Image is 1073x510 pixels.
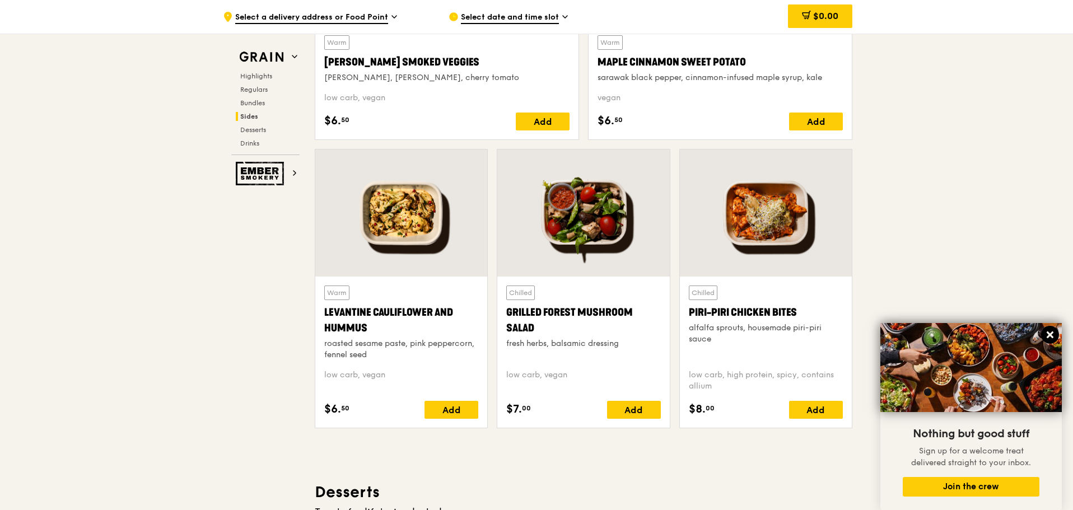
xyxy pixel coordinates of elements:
[341,404,349,413] span: 50
[506,305,660,336] div: Grilled Forest Mushroom Salad
[689,286,717,300] div: Chilled
[506,401,522,418] span: $7.
[324,338,478,361] div: roasted sesame paste, pink peppercorn, fennel seed
[324,72,570,83] div: [PERSON_NAME], [PERSON_NAME], cherry tomato
[235,12,388,24] span: Select a delivery address or Food Point
[689,305,843,320] div: Piri-piri Chicken Bites
[324,401,341,418] span: $6.
[903,477,1039,497] button: Join the crew
[341,115,349,124] span: 50
[236,47,287,67] img: Grain web logo
[598,72,843,83] div: sarawak black pepper, cinnamon-infused maple syrup, kale
[324,92,570,104] div: low carb, vegan
[614,115,623,124] span: 50
[240,113,258,120] span: Sides
[236,162,287,185] img: Ember Smokery web logo
[789,113,843,130] div: Add
[324,305,478,336] div: Levantine Cauliflower and Hummus
[324,369,478,392] div: low carb, vegan
[461,12,559,24] span: Select date and time slot
[240,72,272,80] span: Highlights
[324,35,349,50] div: Warm
[913,427,1029,441] span: Nothing but good stuff
[689,322,843,345] div: alfalfa sprouts, housemade piri-piri sauce
[598,35,623,50] div: Warm
[240,139,259,147] span: Drinks
[689,369,843,392] div: low carb, high protein, spicy, contains allium
[880,323,1062,412] img: DSC07876-Edit02-Large.jpeg
[598,113,614,129] span: $6.
[240,99,265,107] span: Bundles
[424,401,478,419] div: Add
[315,482,852,502] h3: Desserts
[607,401,661,419] div: Add
[516,113,570,130] div: Add
[598,54,843,70] div: Maple Cinnamon Sweet Potato
[598,92,843,104] div: vegan
[324,286,349,300] div: Warm
[1041,326,1059,344] button: Close
[689,401,706,418] span: $8.
[324,113,341,129] span: $6.
[240,126,266,134] span: Desserts
[789,401,843,419] div: Add
[522,404,531,413] span: 00
[813,11,838,21] span: $0.00
[506,338,660,349] div: fresh herbs, balsamic dressing
[911,446,1031,467] span: Sign up for a welcome treat delivered straight to your inbox.
[706,404,715,413] span: 00
[506,286,535,300] div: Chilled
[240,86,268,93] span: Regulars
[324,54,570,70] div: [PERSON_NAME] Smoked Veggies
[506,369,660,392] div: low carb, vegan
